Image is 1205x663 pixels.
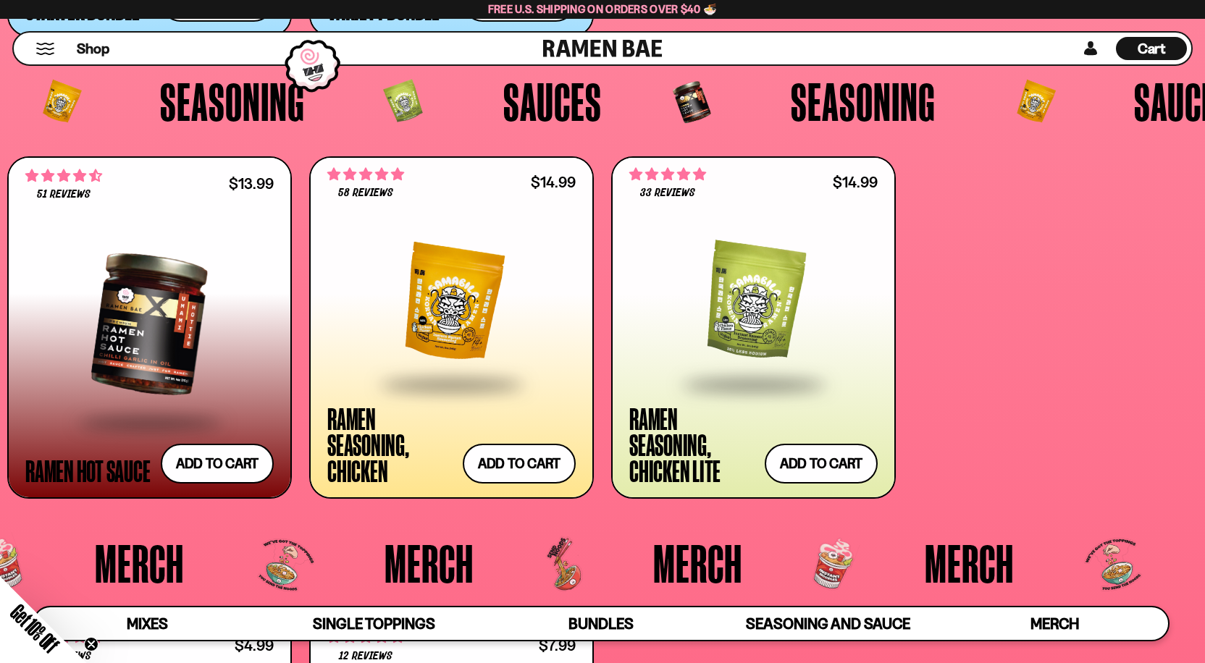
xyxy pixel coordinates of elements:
[7,156,292,499] a: 4.71 stars 51 reviews $13.99 Ramen Hot Sauce Add to cart
[77,37,109,60] a: Shop
[791,75,936,128] span: Seasoning
[327,165,404,184] span: 4.83 stars
[629,405,757,483] div: Ramen Seasoning, Chicken Lite
[339,651,392,662] span: 12 reviews
[1116,33,1187,64] div: Cart
[611,156,896,499] a: 5.00 stars 33 reviews $14.99 Ramen Seasoning, Chicken Lite Add to cart
[235,638,274,652] div: $4.99
[629,165,706,184] span: 5.00 stars
[941,607,1168,640] a: Merch
[313,615,435,633] span: Single Toppings
[539,638,576,652] div: $7.99
[35,43,55,55] button: Mobile Menu Trigger
[327,405,455,483] div: Ramen Seasoning, Chicken
[833,175,878,189] div: $14.99
[229,177,274,190] div: $13.99
[25,457,150,483] div: Ramen Hot Sauce
[34,607,261,640] a: Mixes
[7,600,63,656] span: Get 10% Off
[925,536,1014,590] span: Merch
[309,156,594,499] a: 4.83 stars 58 reviews $14.99 Ramen Seasoning, Chicken Add to cart
[531,175,576,189] div: $14.99
[715,607,941,640] a: Seasoning and Sauce
[77,39,109,59] span: Shop
[487,607,714,640] a: Bundles
[503,75,602,128] span: Sauces
[1030,615,1079,633] span: Merch
[765,444,878,483] button: Add to cart
[37,189,91,200] span: 51 reviews
[338,187,393,199] span: 58 reviews
[1138,40,1166,57] span: Cart
[488,2,718,16] span: Free U.S. Shipping on Orders over $40 🍜
[463,444,576,483] button: Add to cart
[746,615,910,633] span: Seasoning and Sauce
[385,536,474,590] span: Merch
[653,536,742,590] span: Merch
[95,536,184,590] span: Merch
[640,187,695,199] span: 33 reviews
[261,607,487,640] a: Single Toppings
[25,166,102,185] span: 4.71 stars
[160,75,305,128] span: Seasoning
[161,444,274,483] button: Add to cart
[84,637,98,651] button: Close teaser
[127,615,168,633] span: Mixes
[568,615,634,633] span: Bundles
